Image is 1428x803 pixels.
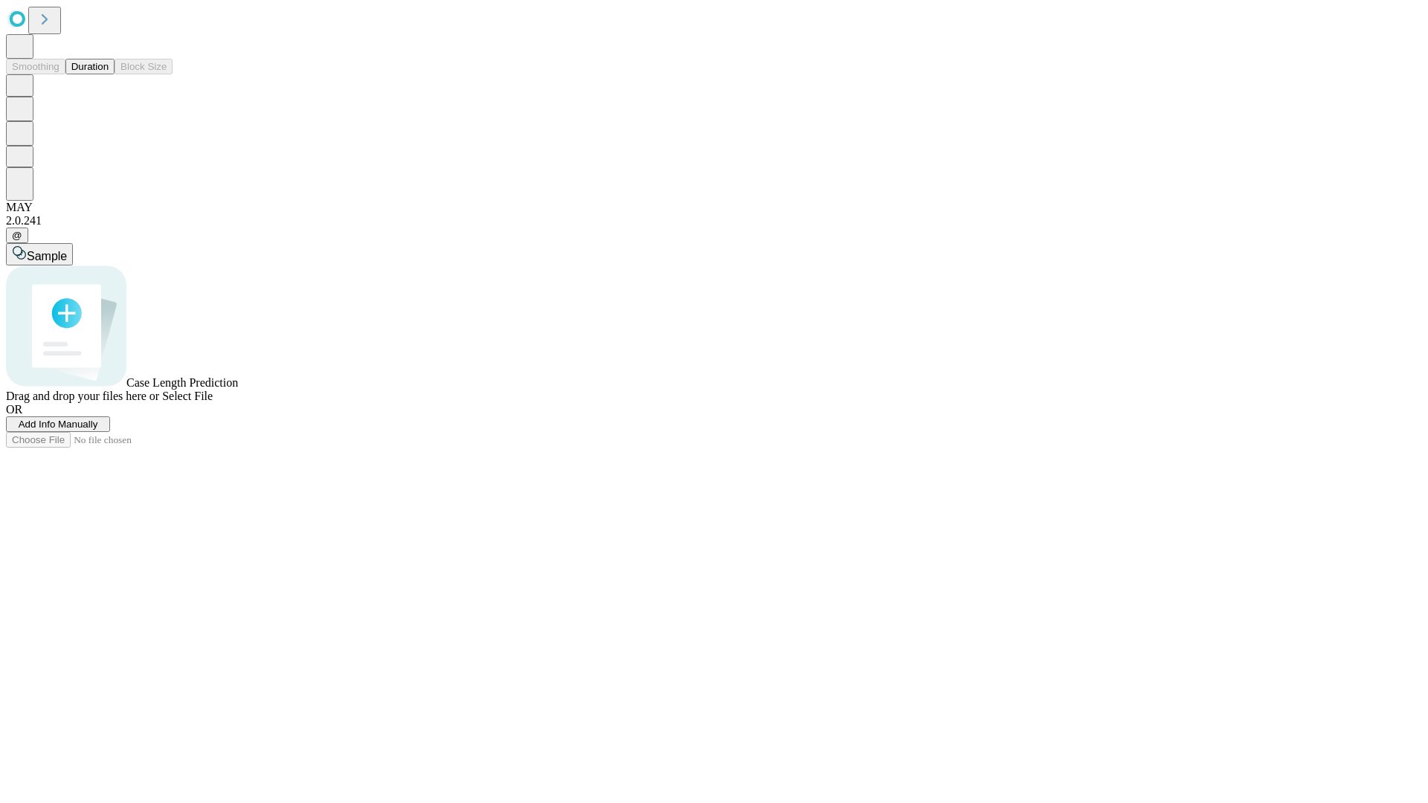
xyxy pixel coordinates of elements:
[6,243,73,265] button: Sample
[6,403,22,416] span: OR
[65,59,115,74] button: Duration
[162,390,213,402] span: Select File
[6,59,65,74] button: Smoothing
[19,419,98,430] span: Add Info Manually
[27,250,67,262] span: Sample
[12,230,22,241] span: @
[6,201,1422,214] div: MAY
[6,214,1422,228] div: 2.0.241
[6,390,159,402] span: Drag and drop your files here or
[115,59,173,74] button: Block Size
[6,228,28,243] button: @
[6,416,110,432] button: Add Info Manually
[126,376,238,389] span: Case Length Prediction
